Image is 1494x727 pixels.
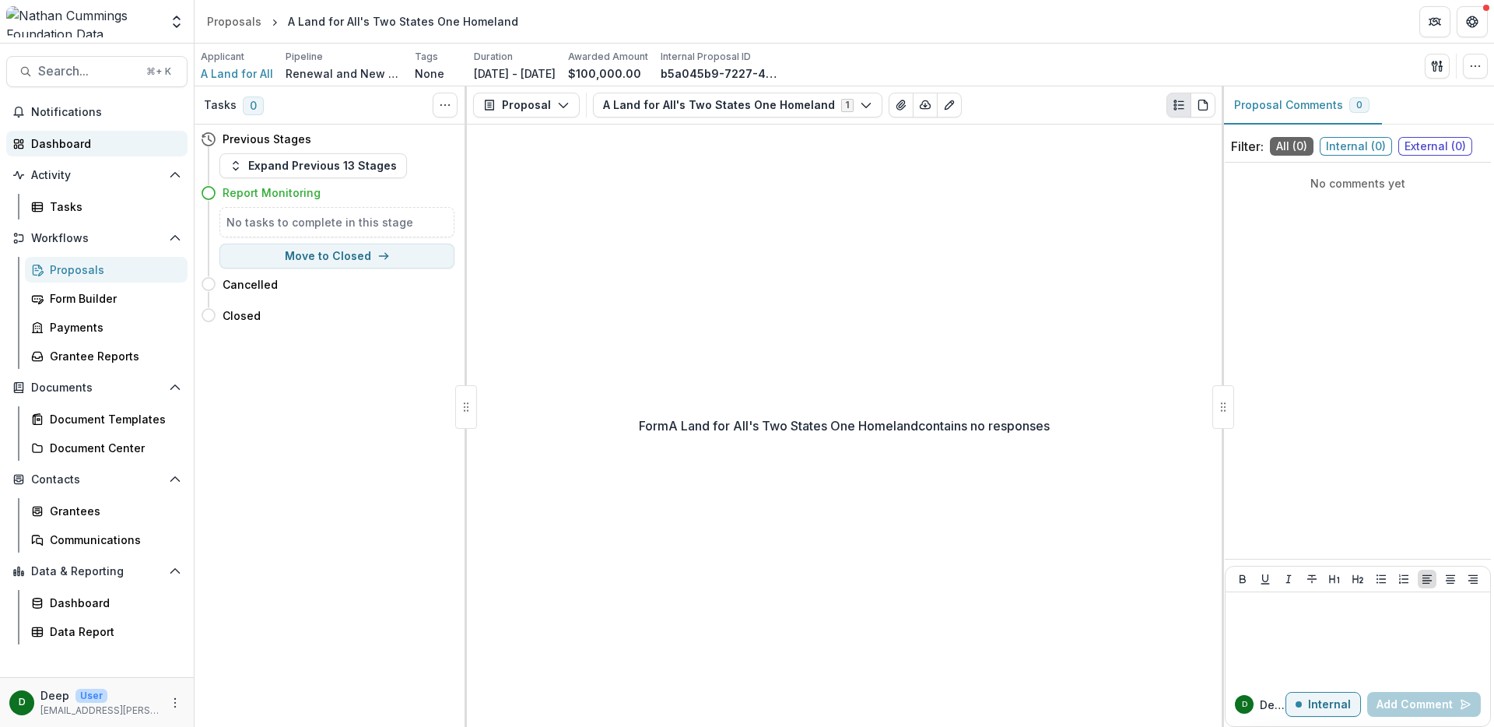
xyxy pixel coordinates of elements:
p: Pipeline [286,50,323,64]
button: Move to Closed [219,244,454,269]
button: Underline [1256,570,1275,588]
div: Document Center [50,440,175,456]
h4: Closed [223,307,261,324]
p: Awarded Amount [568,50,648,64]
div: Dashboard [31,135,175,152]
span: All ( 0 ) [1270,137,1313,156]
div: ⌘ + K [143,63,174,80]
button: Heading 2 [1348,570,1367,588]
button: Open Data & Reporting [6,559,188,584]
button: View Attached Files [889,93,914,118]
a: Grantee Reports [25,343,188,369]
div: Payments [50,319,175,335]
div: Tasks [50,198,175,215]
span: Internal ( 0 ) [1320,137,1392,156]
button: Search... [6,56,188,87]
p: b5a045b9-7227-4f5b-aafd-2f8e34803793 [661,65,777,82]
div: Data Report [50,623,175,640]
div: Grantees [50,503,175,519]
button: Italicize [1279,570,1298,588]
span: Documents [31,381,163,395]
button: Bullet List [1372,570,1391,588]
p: Applicant [201,50,244,64]
h4: Previous Stages [223,131,311,147]
span: Search... [38,64,137,79]
a: Form Builder [25,286,188,311]
button: Open entity switcher [166,6,188,37]
span: Workflows [31,232,163,245]
p: User [75,689,107,703]
a: Dashboard [25,590,188,616]
a: Data Report [25,619,188,644]
div: Grantee Reports [50,348,175,364]
button: Expand Previous 13 Stages [219,153,407,178]
p: Tags [415,50,438,64]
button: A Land for All's Two States One Homeland1 [593,93,882,118]
p: Renewal and New Grants Pipeline [286,65,402,82]
p: Deep [1260,697,1285,713]
img: Nathan Cummings Foundation Data Sandbox logo [6,6,160,37]
button: Heading 1 [1325,570,1344,588]
h5: No tasks to complete in this stage [226,214,447,230]
p: Deep [40,687,69,704]
button: Strike [1303,570,1321,588]
button: Get Help [1457,6,1488,37]
button: Edit as form [937,93,962,118]
p: $100,000.00 [568,65,641,82]
button: Notifications [6,100,188,125]
p: Filter: [1231,137,1264,156]
p: [DATE] - [DATE] [474,65,556,82]
button: Toggle View Cancelled Tasks [433,93,458,118]
button: Align Left [1418,570,1436,588]
div: Deep [1242,701,1247,708]
p: [EMAIL_ADDRESS][PERSON_NAME][DOMAIN_NAME] [40,704,160,718]
span: Contacts [31,473,163,486]
button: Partners [1419,6,1450,37]
span: 0 [243,97,264,115]
button: Align Right [1464,570,1482,588]
a: Proposals [25,257,188,283]
a: Proposals [201,10,268,33]
button: Plaintext view [1166,93,1191,118]
a: Document Templates [25,406,188,432]
a: Payments [25,314,188,340]
h4: Report Monitoring [223,184,321,201]
span: Data & Reporting [31,565,163,578]
div: Document Templates [50,411,175,427]
button: More [166,694,184,712]
div: Communications [50,532,175,548]
span: Activity [31,169,163,182]
p: Internal Proposal ID [661,50,751,64]
p: Internal [1308,698,1351,711]
button: Add Comment [1367,692,1481,717]
a: Dashboard [6,131,188,156]
p: Form A Land for All's Two States One Homeland contains no responses [639,416,1050,435]
h4: Cancelled [223,276,278,293]
button: Open Activity [6,163,188,188]
div: A Land for All's Two States One Homeland [288,13,518,30]
div: Form Builder [50,290,175,307]
button: Align Center [1441,570,1460,588]
p: Duration [474,50,513,64]
button: Open Workflows [6,226,188,251]
span: External ( 0 ) [1398,137,1472,156]
div: Deep [19,697,26,708]
nav: breadcrumb [201,10,524,33]
button: Proposal [473,93,580,118]
div: Proposals [50,262,175,278]
a: Communications [25,527,188,553]
a: Document Center [25,435,188,461]
div: Proposals [207,13,261,30]
button: Ordered List [1394,570,1413,588]
a: A Land for All [201,65,273,82]
div: Dashboard [50,595,175,611]
a: Grantees [25,498,188,524]
button: Internal [1285,692,1361,717]
span: 0 [1356,100,1362,111]
button: Open Documents [6,375,188,400]
p: None [415,65,444,82]
a: Tasks [25,194,188,220]
span: Notifications [31,106,181,119]
h3: Tasks [204,99,237,112]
